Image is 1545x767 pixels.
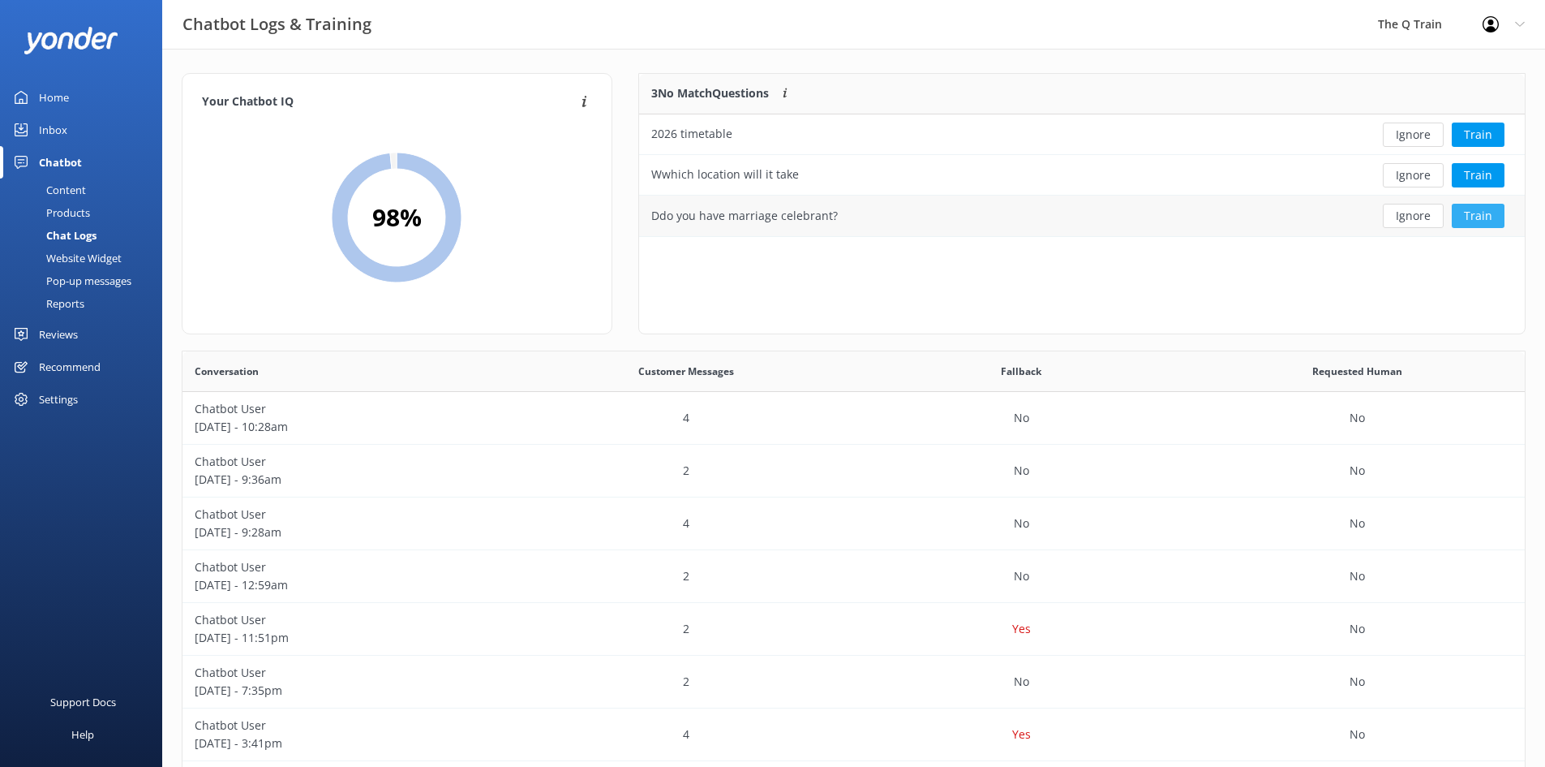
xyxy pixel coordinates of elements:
p: No [1350,620,1365,638]
div: row [182,550,1525,603]
p: 2 [683,620,689,638]
div: row [639,114,1525,155]
div: grid [639,114,1525,236]
p: [DATE] - 3:41pm [195,735,506,752]
div: row [182,709,1525,761]
div: Chat Logs [10,224,97,247]
p: Chatbot User [195,400,506,418]
div: Ddo you have marriage celebrant? [651,207,838,225]
p: 3 No Match Questions [651,84,769,102]
p: 2 [683,462,689,480]
h2: 98 % [372,198,422,237]
p: 2 [683,673,689,691]
div: Website Widget [10,247,122,269]
p: Chatbot User [195,453,506,471]
div: Inbox [39,114,67,146]
span: Requested Human [1312,364,1402,379]
div: row [182,603,1525,656]
p: No [1350,726,1365,743]
span: Conversation [195,364,259,379]
button: Ignore [1383,123,1444,147]
p: 4 [683,726,689,743]
p: [DATE] - 7:35pm [195,682,506,700]
p: Yes [1012,726,1031,743]
div: Products [10,201,90,224]
div: Wwhich location will it take [651,166,799,183]
a: Website Widget [10,247,162,269]
p: Chatbot User [195,611,506,629]
p: [DATE] - 11:51pm [195,629,506,647]
div: Support Docs [50,686,116,718]
p: 4 [683,409,689,427]
button: Ignore [1383,204,1444,228]
div: Home [39,81,69,114]
button: Train [1452,123,1504,147]
button: Ignore [1383,163,1444,187]
p: No [1350,515,1365,532]
a: Reports [10,292,162,315]
div: Reviews [39,318,78,351]
p: 4 [683,515,689,532]
p: No [1350,567,1365,585]
p: [DATE] - 9:36am [195,471,506,489]
p: No [1350,673,1365,691]
p: Chatbot User [195,506,506,524]
a: Pop-up messages [10,269,162,292]
a: Products [10,201,162,224]
h4: Your Chatbot IQ [202,93,577,111]
div: row [182,498,1525,550]
a: Content [10,179,162,201]
p: Yes [1012,620,1031,638]
p: [DATE] - 9:28am [195,524,506,541]
div: row [182,445,1525,498]
div: Chatbot [39,146,82,179]
span: Customer Messages [638,364,734,379]
h3: Chatbot Logs & Training [182,11,371,37]
div: Help [71,718,94,751]
p: Chatbot User [195,717,506,735]
p: No [1014,673,1029,691]
div: Recommend [39,351,101,383]
div: Reports [10,292,84,315]
p: No [1014,567,1029,585]
p: No [1014,462,1029,480]
a: Chat Logs [10,224,162,247]
div: row [182,656,1525,709]
div: row [639,196,1525,236]
p: [DATE] - 10:28am [195,418,506,436]
span: Fallback [1001,364,1041,379]
button: Train [1452,163,1504,187]
div: Pop-up messages [10,269,131,292]
img: yonder-white-logo.png [24,27,118,54]
button: Train [1452,204,1504,228]
div: row [639,155,1525,196]
p: No [1350,462,1365,480]
div: row [182,392,1525,445]
p: Chatbot User [195,558,506,576]
p: [DATE] - 12:59am [195,576,506,594]
p: No [1014,515,1029,532]
div: 2026 timetable [651,125,732,143]
p: Chatbot User [195,664,506,682]
p: No [1350,409,1365,427]
div: Settings [39,383,78,416]
p: 2 [683,567,689,585]
p: No [1014,409,1029,427]
div: Content [10,179,86,201]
